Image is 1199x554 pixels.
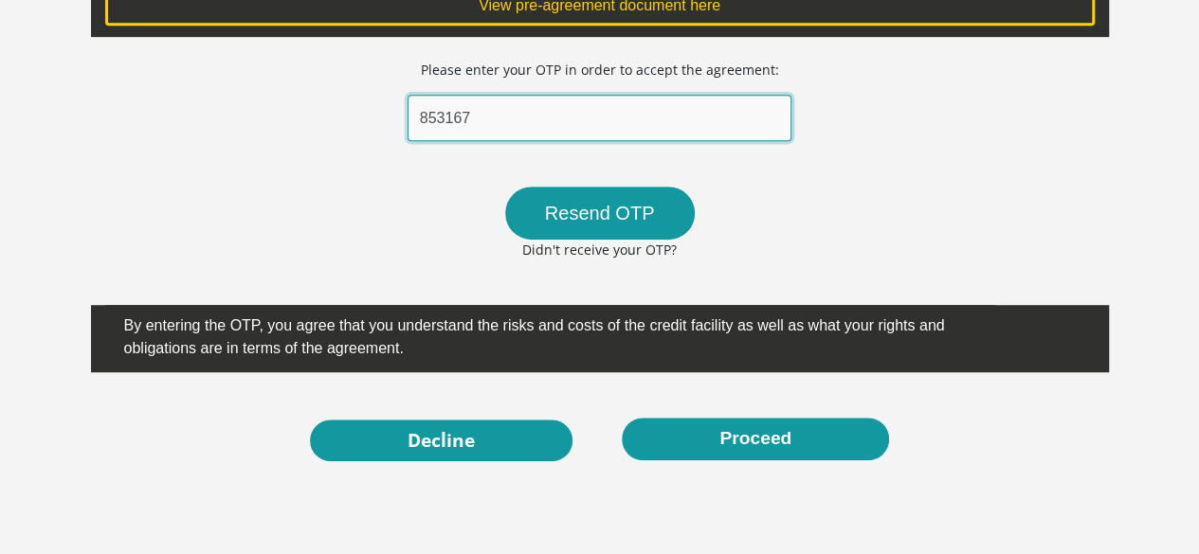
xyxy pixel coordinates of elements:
[408,95,792,141] input: Insert here
[310,420,572,462] a: Decline
[505,187,695,240] button: Resend OTP
[421,60,779,80] p: Please enter your OTP in order to accept the agreement:
[359,240,840,259] p: Didn't receive your OTP?
[622,418,889,460] button: Proceed
[105,305,996,365] label: By entering the OTP, you agree that you understand the risks and costs of the credit facility as ...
